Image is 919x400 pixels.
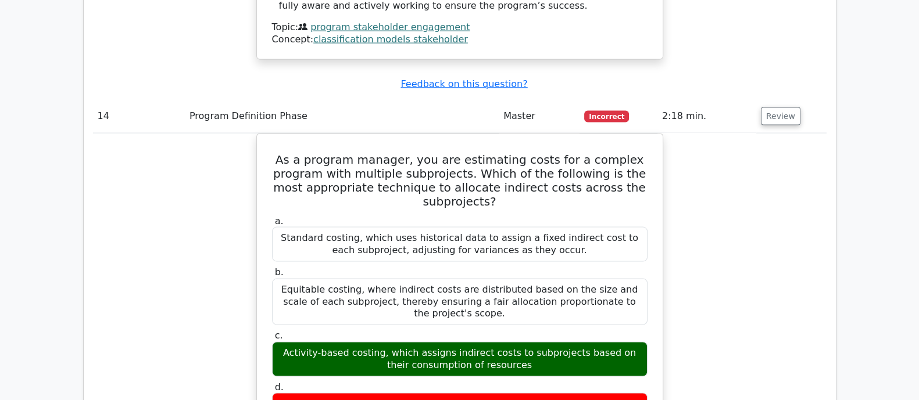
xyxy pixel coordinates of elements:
[275,266,284,278] span: b.
[185,100,499,133] td: Program Definition Phase
[275,215,284,226] span: a.
[401,78,527,89] a: Feedback on this question?
[272,21,648,34] div: Topic:
[271,153,649,208] h5: As a program manager, you are estimating costs for a complex program with multiple subprojects. W...
[272,34,648,46] div: Concept:
[584,111,629,122] span: Incorrect
[310,21,470,33] a: program stakeholder engagement
[272,227,648,262] div: Standard costing, which uses historical data to assign a fixed indirect cost to each subproject, ...
[93,100,185,133] td: 14
[275,381,284,392] span: d.
[275,330,283,341] span: c.
[272,342,648,377] div: Activity-based costing, which assigns indirect costs to subprojects based on their consumption of...
[657,100,756,133] td: 2:18 min.
[313,34,468,45] a: classification models stakeholder
[272,279,648,325] div: Equitable costing, where indirect costs are distributed based on the size and scale of each subpr...
[499,100,580,133] td: Master
[761,107,800,125] button: Review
